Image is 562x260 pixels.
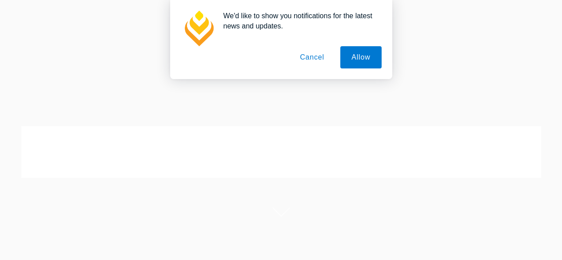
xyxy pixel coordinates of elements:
[53,138,372,157] h1: Virtual Internships
[340,46,381,68] button: Allow
[216,11,382,31] div: We'd like to show you notifications for the latest news and updates.
[289,46,335,68] button: Cancel
[181,11,216,46] img: notification icon
[53,163,372,173] p: Experience what it’s like to be a lawyer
